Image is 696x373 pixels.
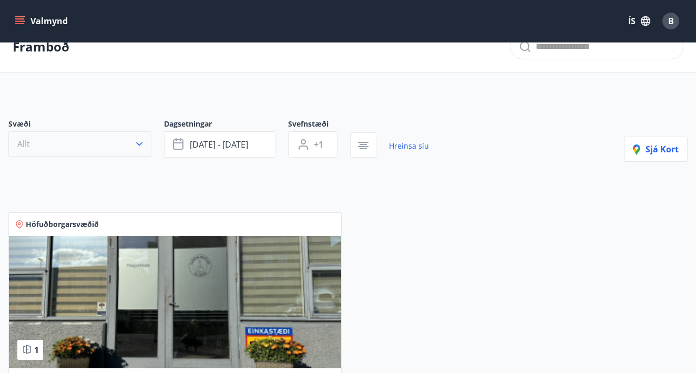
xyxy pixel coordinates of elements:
[624,137,688,162] button: Sjá kort
[9,236,341,368] img: Paella dish
[288,119,350,131] span: Svefnstæði
[13,12,72,30] button: menu
[658,8,683,34] button: B
[622,12,656,30] button: ÍS
[8,131,151,157] button: Allt
[633,143,679,155] span: Sjá kort
[13,38,69,56] p: Framboð
[164,119,288,131] span: Dagsetningar
[288,131,337,158] button: +1
[26,219,99,230] span: Höfuðborgarsvæðið
[190,139,248,150] span: [DATE] - [DATE]
[17,138,30,150] span: Allt
[34,344,39,356] span: 1
[8,119,164,131] span: Svæði
[164,131,275,158] button: [DATE] - [DATE]
[314,139,323,150] span: +1
[389,134,429,158] a: Hreinsa síu
[668,15,674,27] span: B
